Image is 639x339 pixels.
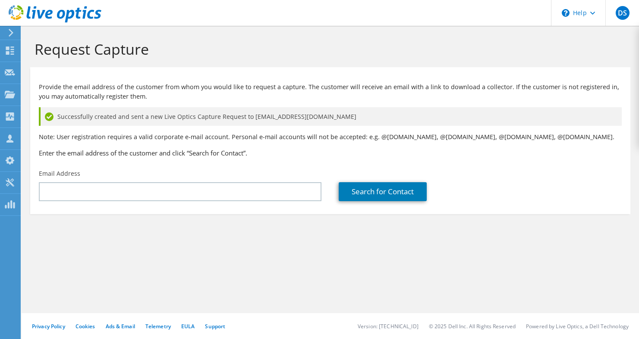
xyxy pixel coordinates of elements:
p: Note: User registration requires a valid corporate e-mail account. Personal e-mail accounts will ... [39,132,622,142]
h3: Enter the email address of the customer and click “Search for Contact”. [39,148,622,158]
a: Telemetry [145,323,171,330]
a: EULA [181,323,195,330]
span: Successfully created and sent a new Live Optics Capture Request to [EMAIL_ADDRESS][DOMAIN_NAME] [57,112,356,121]
a: Search for Contact [339,182,427,201]
li: Powered by Live Optics, a Dell Technology [526,323,629,330]
svg: \n [562,9,570,17]
p: Provide the email address of the customer from whom you would like to request a capture. The cust... [39,82,622,101]
a: Cookies [76,323,95,330]
a: Ads & Email [106,323,135,330]
li: Version: [TECHNICAL_ID] [358,323,419,330]
li: © 2025 Dell Inc. All Rights Reserved [429,323,516,330]
a: Support [205,323,225,330]
label: Email Address [39,169,80,178]
a: Privacy Policy [32,323,65,330]
span: DS [616,6,630,20]
h1: Request Capture [35,40,622,58]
